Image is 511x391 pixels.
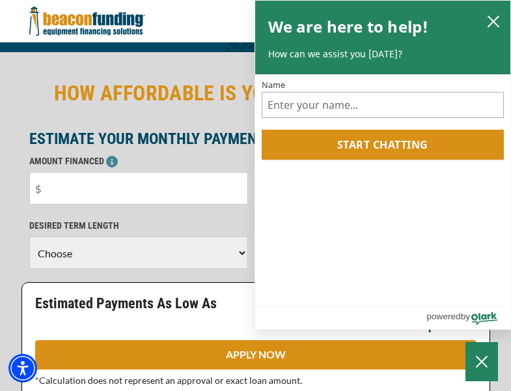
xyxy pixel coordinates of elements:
button: Start chatting [262,130,504,160]
a: APPLY NOW [35,340,476,369]
span: powered [426,308,460,325]
h2: We are here to help! [268,14,429,40]
a: Powered by Olark [426,307,510,329]
p: AMOUNT FINANCED [29,153,248,169]
button: Close Chatbox [465,342,498,381]
h2: HOW AFFORDABLE IS YOUR NEXT TOW TRUCK? [29,78,482,108]
button: close chatbox [483,12,504,30]
span: *Calculation does not represent an approval or exact loan amount. [35,375,302,386]
label: Name [262,81,504,89]
span: by [461,308,470,325]
div: Accessibility Menu [8,354,37,383]
p: How can we assist you [DATE]? [268,48,498,61]
p: Estimated Payments As Low As [35,296,248,311]
input: $ [29,172,248,205]
p: ESTIMATE YOUR MONTHLY PAYMENT [29,131,482,147]
p: DESIRED TERM LENGTH [29,218,248,233]
input: Name [262,92,504,118]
